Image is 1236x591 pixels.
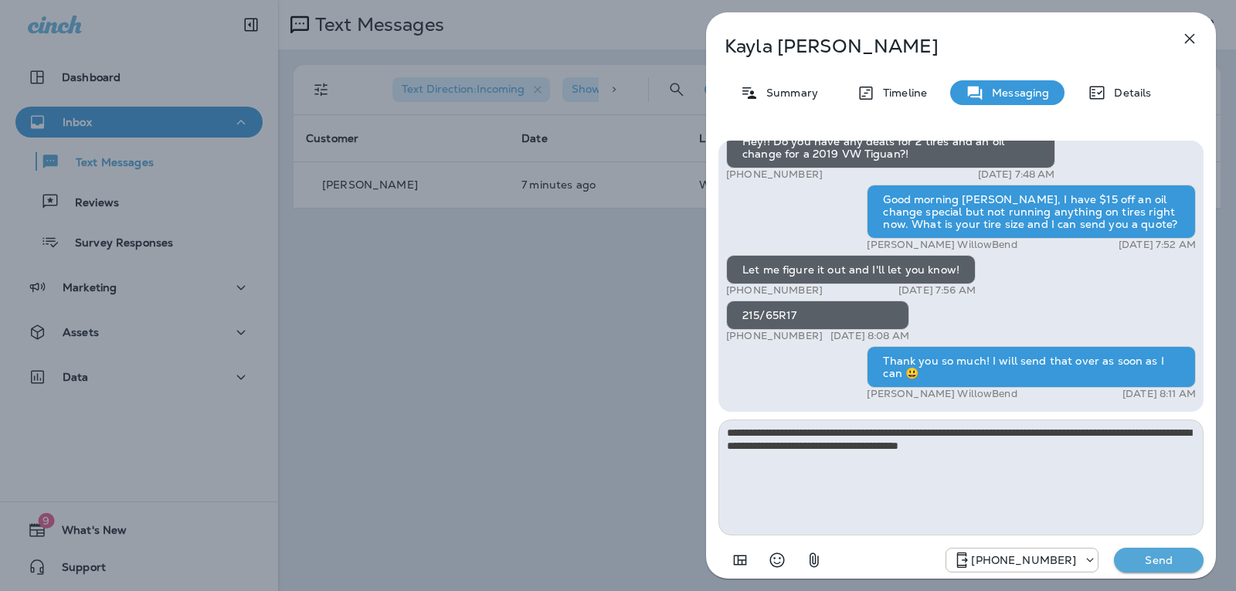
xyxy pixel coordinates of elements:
button: Add in a premade template [725,545,756,576]
p: [PERSON_NAME] WillowBend [867,239,1017,251]
div: 215/65R17 [726,301,909,330]
button: Select an emoji [762,545,793,576]
p: [PHONE_NUMBER] [726,284,823,297]
div: Thank you so much! I will send that over as soon as I can 😃 [867,346,1196,388]
p: Kayla [PERSON_NAME] [725,36,1146,57]
p: Timeline [875,87,927,99]
p: [PHONE_NUMBER] [726,330,823,342]
p: Messaging [984,87,1049,99]
p: Send [1126,553,1191,567]
div: Good morning [PERSON_NAME], I have $15 off an oil change special but not running anything on tire... [867,185,1196,239]
p: [DATE] 7:52 AM [1119,239,1196,251]
p: [PHONE_NUMBER] [971,554,1076,566]
button: Send [1114,548,1204,572]
p: [DATE] 7:56 AM [898,284,976,297]
div: Hey!! Do you have any deals for 2 tires and an oil change for a 2019 VW Tiguan?! [726,127,1055,168]
div: +1 (813) 497-4455 [946,551,1098,569]
p: Details [1106,87,1151,99]
p: [DATE] 8:11 AM [1122,388,1196,400]
p: [DATE] 8:08 AM [830,330,909,342]
p: Summary [759,87,818,99]
p: [PERSON_NAME] WillowBend [867,388,1017,400]
div: Let me figure it out and I'll let you know! [726,255,976,284]
p: [DATE] 7:48 AM [978,168,1055,181]
p: [PHONE_NUMBER] [726,168,823,181]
